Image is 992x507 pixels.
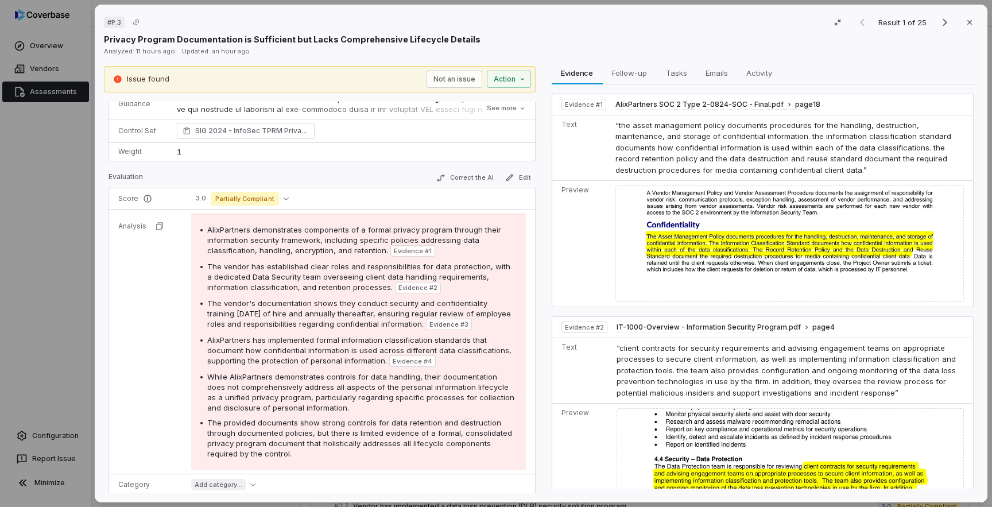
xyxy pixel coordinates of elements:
span: Follow-up [607,65,652,80]
span: IT-1000-Overview - Information Security Program.pdf [617,323,801,332]
span: Tasks [661,65,691,80]
button: AlixPartners SOC 2 Type 2-0824-SOC - Final.pdfpage18 [615,100,820,110]
span: Evidence # 2 [564,323,603,332]
p: Guidance [118,99,158,109]
span: page 18 [795,100,820,109]
p: Score [118,194,173,203]
p: Analysis [118,222,146,231]
span: Activity [741,65,776,80]
span: Evidence # 3 [429,320,468,329]
span: SIG 2024 - InfoSec TPRM Privacy Framework [195,125,309,137]
span: AlixPartners SOC 2 Type 2-0824-SOC - Final.pdf [615,100,784,109]
span: Partially Compliant [211,192,279,206]
span: The vendor has established clear roles and responsibilities for data protection, with a dedicated... [207,262,510,292]
button: IT-1000-Overview - Information Security Program.pdfpage4 [617,323,835,332]
span: Evidence [556,65,598,80]
span: 1 [177,147,181,156]
span: Evidence # 1 [564,100,602,109]
span: # P.3 [107,18,121,27]
span: Evidence # 2 [398,283,437,292]
button: Action [486,71,530,88]
button: Edit [500,171,535,184]
p: Evaluation [108,172,143,186]
td: Text [552,338,611,404]
button: Correct the AI [431,171,498,185]
button: 3.0Partially Compliant [191,192,293,206]
span: While AlixPartners demonstrates controls for data handling, their documentation does not comprehe... [207,372,514,412]
span: “the asset management policy documents procedures for the handling, destruction, maintenance, and... [615,121,951,175]
button: See more [483,98,529,119]
span: Analyzed: 11 hours ago [104,47,175,55]
span: Updated: an hour ago [182,47,250,55]
span: AlixPartners has implemented formal information classification standards that document how confid... [207,335,511,365]
p: Privacy Program Documentation is Sufficient but Lacks Comprehensive Lifecycle Details [104,33,480,45]
p: Issue found [127,73,169,85]
span: Evidence # 1 [394,246,432,256]
button: Next result [933,16,956,29]
p: Weight [118,147,158,156]
span: “client contracts for security requirements and advising engagement teams on appropriate processe... [617,343,956,397]
button: Copy link [126,12,146,33]
span: Evidence # 4 [393,357,432,366]
button: Not an issue [426,71,482,88]
span: Emails [700,65,732,80]
span: AlixPartners demonstrates components of a formal privacy program through their information securi... [207,225,501,255]
p: Result 1 of 25 [878,16,929,29]
span: Add category... [191,479,246,490]
p: Control Set [118,126,158,136]
p: Category [118,480,173,489]
td: Preview [552,181,610,307]
img: 939b2b6c2139417196d4fcad34fd96a6_original.jpg_w1200.jpg [615,185,964,302]
span: The vendor's documentation shows they conduct security and confidentiality training [DATE] of hir... [207,299,511,328]
span: The provided documents show strong controls for data retention and destruction through documented... [207,418,512,458]
span: page 4 [812,323,835,332]
td: Text [552,115,610,181]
